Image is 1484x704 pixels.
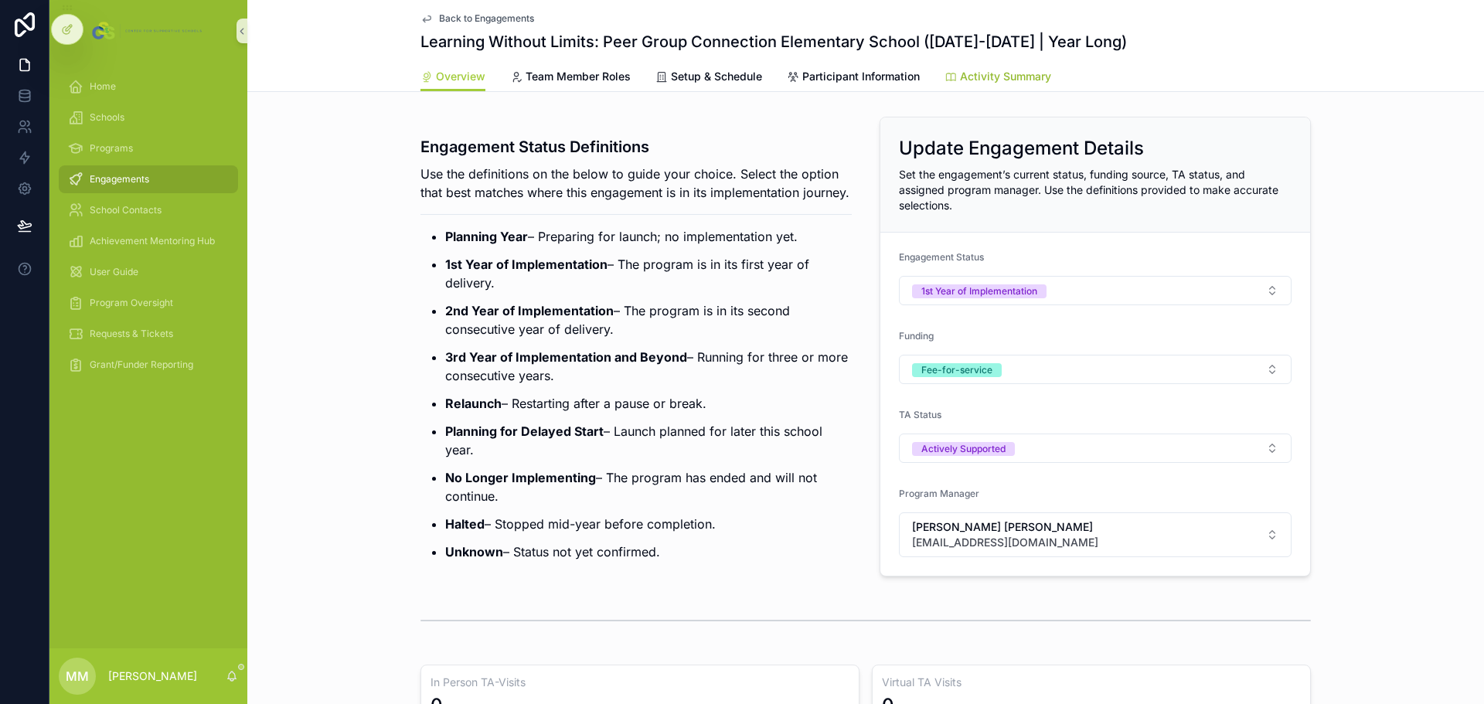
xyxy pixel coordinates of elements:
[49,62,247,399] div: scrollable content
[59,165,238,193] a: Engagements
[90,204,162,216] span: School Contacts
[59,258,238,286] a: User Guide
[655,63,762,94] a: Setup & Schedule
[899,434,1292,463] button: Select Button
[445,542,852,561] p: – Status not yet confirmed.
[90,328,173,340] span: Requests & Tickets
[671,69,762,84] span: Setup & Schedule
[945,63,1051,94] a: Activity Summary
[59,104,238,131] a: Schools
[420,63,485,92] a: Overview
[90,142,133,155] span: Programs
[787,63,920,94] a: Participant Information
[439,12,534,25] span: Back to Engagements
[899,136,1144,161] h2: Update Engagement Details
[921,442,1006,456] div: Actively Supported
[445,349,687,365] strong: 3rd Year of Implementation and Beyond
[90,266,138,278] span: User Guide
[445,423,604,439] strong: Planning for Delayed Start
[90,80,116,93] span: Home
[59,289,238,317] a: Program Oversight
[899,168,1278,212] span: Set the engagement’s current status, funding source, TA status, and assigned program manager. Use...
[445,255,852,292] p: – The program is in its first year of delivery.
[445,544,503,559] strong: Unknown
[912,535,1098,550] span: [EMAIL_ADDRESS][DOMAIN_NAME]
[445,229,528,244] strong: Planning Year
[59,351,238,379] a: Grant/Funder Reporting
[445,396,502,411] strong: Relaunch
[899,355,1292,384] button: Select Button
[526,69,631,84] span: Team Member Roles
[90,173,149,185] span: Engagements
[899,251,984,263] span: Engagement Status
[90,297,173,309] span: Program Oversight
[59,320,238,348] a: Requests & Tickets
[445,470,596,485] strong: No Longer Implementing
[921,363,992,377] div: Fee-for-service
[445,257,608,272] strong: 1st Year of Implementation
[431,675,849,690] h3: In Person TA-Visits
[108,668,197,684] p: [PERSON_NAME]
[445,468,852,505] p: – The program has ended and will not continue.
[882,675,1301,690] h3: Virtual TA Visits
[420,135,852,158] h3: Engagement Status Definitions
[59,196,238,224] a: School Contacts
[899,488,979,499] span: Program Manager
[960,69,1051,84] span: Activity Summary
[921,284,1037,298] div: 1st Year of Implementation
[445,422,852,459] p: – Launch planned for later this school year.
[59,227,238,255] a: Achievement Mentoring Hub
[445,303,614,318] strong: 2nd Year of Implementation
[899,409,941,420] span: TA Status
[445,394,852,413] p: – Restarting after a pause or break.
[420,165,852,202] p: Use the definitions on the below to guide your choice. Select the option that best matches where ...
[912,519,1098,535] span: [PERSON_NAME] [PERSON_NAME]
[89,19,207,43] img: App logo
[436,69,485,84] span: Overview
[445,227,852,246] p: – Preparing for launch; no implementation yet.
[59,73,238,100] a: Home
[899,276,1292,305] button: Select Button
[445,516,485,532] strong: Halted
[899,330,934,342] span: Funding
[59,134,238,162] a: Programs
[90,359,193,371] span: Grant/Funder Reporting
[420,12,534,25] a: Back to Engagements
[445,515,852,533] p: – Stopped mid-year before completion.
[66,667,89,685] span: MM
[802,69,920,84] span: Participant Information
[899,512,1292,557] button: Select Button
[90,111,124,124] span: Schools
[510,63,631,94] a: Team Member Roles
[420,31,1127,53] h1: Learning Without Limits: Peer Group Connection Elementary School ([DATE]-[DATE] | Year Long)
[912,362,1002,377] button: Unselect FEE_FOR_SERVICE
[90,235,215,247] span: Achievement Mentoring Hub
[445,301,852,338] p: – The program is in its second consecutive year of delivery.
[445,348,852,385] p: – Running for three or more consecutive years.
